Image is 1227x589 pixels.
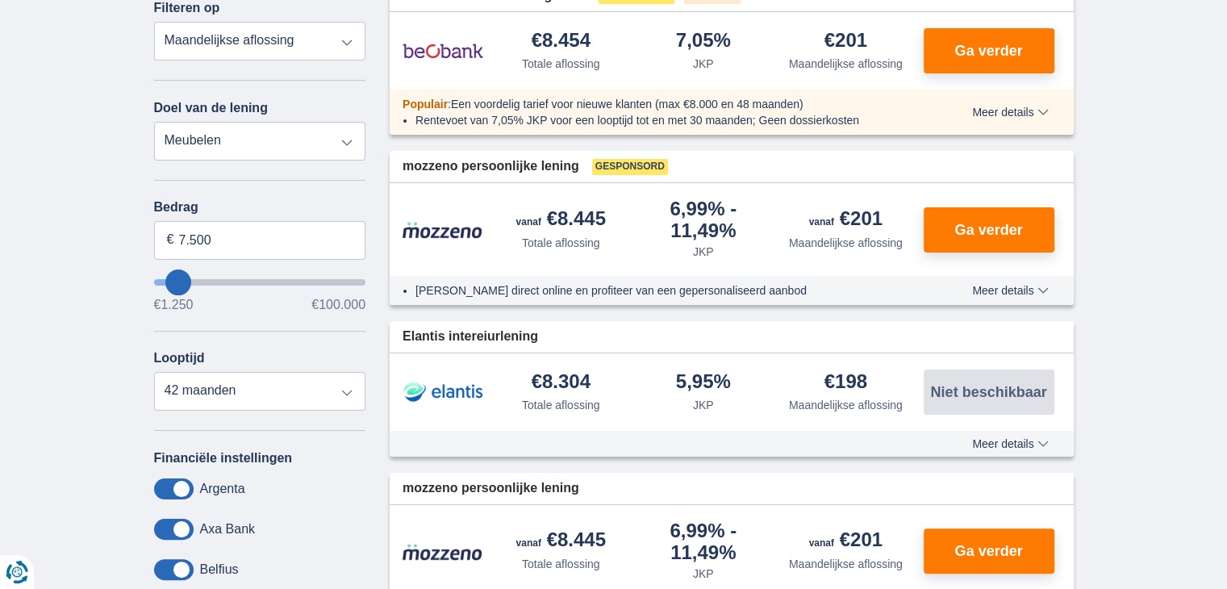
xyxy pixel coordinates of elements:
li: Rentevoet van 7,05% JKP voor een looptijd tot en met 30 maanden; Geen dossierkosten [415,112,913,128]
div: €201 [824,31,867,52]
div: JKP [693,244,714,260]
div: 6,99% [639,199,769,240]
button: Ga verder [924,528,1054,574]
div: Totale aflossing [522,235,600,251]
img: product.pl.alt Beobank [403,31,483,71]
span: Meer details [972,107,1048,118]
span: Ga verder [954,44,1022,58]
label: Bedrag [154,200,366,215]
div: JKP [693,397,714,413]
span: Een voordelig tarief voor nieuwe klanten (max €8.000 en 48 maanden) [451,98,803,111]
label: Looptijd [154,351,205,366]
button: Niet beschikbaar [924,370,1054,415]
span: Meer details [972,285,1048,296]
div: €201 [809,530,883,553]
span: Populair [403,98,448,111]
div: 7,05% [676,31,731,52]
button: Meer details [960,284,1060,297]
div: 6,99% [639,521,769,562]
div: €8.445 [516,209,606,232]
label: Filteren op [154,1,220,15]
label: Belfius [200,562,239,577]
label: Financiële instellingen [154,451,293,466]
span: Ga verder [954,223,1022,237]
div: €8.454 [532,31,591,52]
div: JKP [693,566,714,582]
button: Meer details [960,437,1060,450]
span: €100.000 [311,299,365,311]
label: Axa Bank [200,522,255,537]
div: Maandelijkse aflossing [789,235,903,251]
div: 5,95% [676,372,731,394]
div: €201 [809,209,883,232]
div: €8.304 [532,372,591,394]
div: €8.445 [516,530,606,553]
button: Ga verder [924,207,1054,253]
span: Meer details [972,438,1048,449]
label: Doel van de lening [154,101,268,115]
span: Ga verder [954,544,1022,558]
span: €1.250 [154,299,194,311]
span: Gesponsord [592,159,668,175]
div: Totale aflossing [522,397,600,413]
div: : [390,96,926,112]
label: Argenta [200,482,245,496]
div: Maandelijkse aflossing [789,56,903,72]
span: mozzeno persoonlijke lening [403,479,579,498]
span: € [167,231,174,249]
img: product.pl.alt Elantis [403,372,483,412]
span: Elantis intereiurlening [403,328,538,346]
div: €198 [824,372,867,394]
input: wantToBorrow [154,279,366,286]
div: Maandelijkse aflossing [789,397,903,413]
div: Totale aflossing [522,56,600,72]
li: [PERSON_NAME] direct online en profiteer van een gepersonaliseerd aanbod [415,282,913,299]
div: JKP [693,56,714,72]
div: Totale aflossing [522,556,600,572]
button: Ga verder [924,28,1054,73]
span: Niet beschikbaar [930,385,1046,399]
img: product.pl.alt Mozzeno [403,221,483,239]
div: Maandelijkse aflossing [789,556,903,572]
img: product.pl.alt Mozzeno [403,543,483,561]
span: mozzeno persoonlijke lening [403,157,579,176]
button: Meer details [960,106,1060,119]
